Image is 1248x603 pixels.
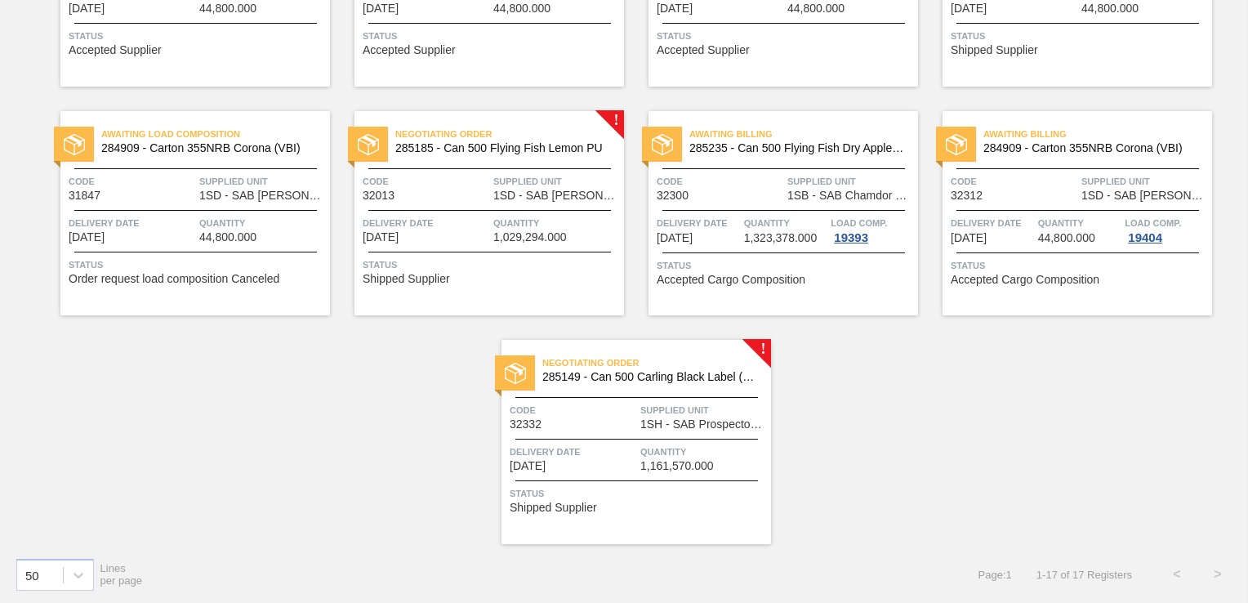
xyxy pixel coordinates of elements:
span: Accepted Supplier [69,44,162,56]
a: Load Comp.19404 [1125,215,1208,244]
span: Quantity [1038,215,1121,231]
span: Status [510,485,767,502]
span: Delivery Date [363,215,489,231]
span: Code [510,402,636,418]
span: Shipped Supplier [363,273,450,285]
span: Status [69,257,326,273]
span: 32332 [510,418,542,431]
span: Supplied Unit [1081,173,1208,190]
span: 31847 [69,190,100,202]
a: !statusNegotiating Order285185 - Can 500 Flying Fish Lemon PUCode32013Supplied Unit1SD - SAB [PER... [330,111,624,315]
span: 44,800.000 [1038,232,1095,244]
span: Supplied Unit [787,173,914,190]
span: Code [363,173,489,190]
span: 285235 - Can 500 Flying Fish Dry Apple PU25 [689,142,905,154]
span: 44,800.000 [787,2,845,15]
span: Lines per page [100,562,143,587]
span: Status [951,28,1208,44]
button: > [1197,554,1238,595]
span: 1SD - SAB Rosslyn Brewery [199,190,326,202]
span: 1SB - SAB Chamdor Brewery [787,190,914,202]
span: 10/01/2025 [657,232,693,244]
span: 44,800.000 [493,2,550,15]
span: Order request load composition Canceled [69,273,279,285]
img: status [505,363,526,384]
span: Quantity [493,215,620,231]
span: Status [363,28,620,44]
span: 32300 [657,190,689,202]
button: < [1157,554,1197,595]
span: 1SH - SAB Prospecton Brewery [640,418,767,431]
span: 1,029,294.000 [493,231,567,243]
span: Accepted Supplier [657,44,750,56]
span: 1 - 17 of 17 Registers [1036,569,1132,581]
a: statusAwaiting Billing284909 - Carton 355NRB Corona (VBI)Code32312Supplied Unit1SD - SAB [PERSON_... [918,111,1212,315]
span: Awaiting Billing [689,126,918,142]
span: Supplied Unit [640,402,767,418]
span: 10/01/2025 [951,232,987,244]
span: 44,800.000 [199,231,256,243]
span: Delivery Date [510,444,636,460]
a: !statusNegotiating Order285149 - Can 500 Carling Black Label (KO 2025)Code32332Supplied Unit1SH -... [477,340,771,544]
span: Accepted Cargo Composition [951,274,1099,286]
span: Status [951,257,1208,274]
img: status [64,134,85,155]
span: 09/25/2025 [69,2,105,15]
span: 32013 [363,190,394,202]
span: Code [69,173,195,190]
span: Delivery Date [657,215,740,231]
span: Supplied Unit [199,173,326,190]
img: status [358,134,379,155]
a: statusAwaiting Billing285235 - Can 500 Flying Fish Dry Apple PU25Code32300Supplied Unit1SB - SAB ... [624,111,918,315]
span: Quantity [640,444,767,460]
div: 19393 [831,231,871,244]
img: status [652,134,673,155]
span: Quantity [744,215,827,231]
span: Status [69,28,326,44]
span: Load Comp. [831,215,887,231]
span: Code [951,173,1077,190]
span: Delivery Date [951,215,1034,231]
a: Load Comp.19393 [831,215,914,244]
span: 09/27/2025 [69,231,105,243]
span: 44,800.000 [199,2,256,15]
span: 09/25/2025 [657,2,693,15]
span: 1,323,378.000 [744,232,818,244]
span: 284909 - Carton 355NRB Corona (VBI) [983,142,1199,154]
div: 19404 [1125,231,1166,244]
span: Quantity [199,215,326,231]
span: Accepted Cargo Composition [657,274,805,286]
span: 1SD - SAB Rosslyn Brewery [493,190,620,202]
span: Status [363,257,620,273]
span: 32312 [951,190,983,202]
span: Shipped Supplier [510,502,597,514]
span: Code [657,173,783,190]
span: 44,800.000 [1081,2,1139,15]
span: Accepted Supplier [363,44,456,56]
span: Shipped Supplier [951,44,1038,56]
span: 1SD - SAB Rosslyn Brewery [1081,190,1208,202]
span: Supplied Unit [493,173,620,190]
span: Status [657,257,914,274]
span: 09/25/2025 [951,2,987,15]
span: 09/28/2025 [363,231,399,243]
span: 285185 - Can 500 Flying Fish Lemon PU [395,142,611,154]
div: 50 [25,568,39,582]
span: 284909 - Carton 355NRB Corona (VBI) [101,142,317,154]
span: Awaiting Billing [983,126,1212,142]
span: 09/25/2025 [363,2,399,15]
span: Negotiating Order [542,355,771,371]
a: statusAwaiting Load Composition284909 - Carton 355NRB Corona (VBI)Code31847Supplied Unit1SD - SAB... [36,111,330,315]
span: 1,161,570.000 [640,460,714,472]
img: status [946,134,967,155]
span: Negotiating Order [395,126,624,142]
span: 10/04/2025 [510,460,546,472]
span: 285149 - Can 500 Carling Black Label (KO 2025) [542,371,758,383]
span: Load Comp. [1125,215,1181,231]
span: Awaiting Load Composition [101,126,330,142]
span: Status [657,28,914,44]
span: Delivery Date [69,215,195,231]
span: Page : 1 [978,569,1012,581]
